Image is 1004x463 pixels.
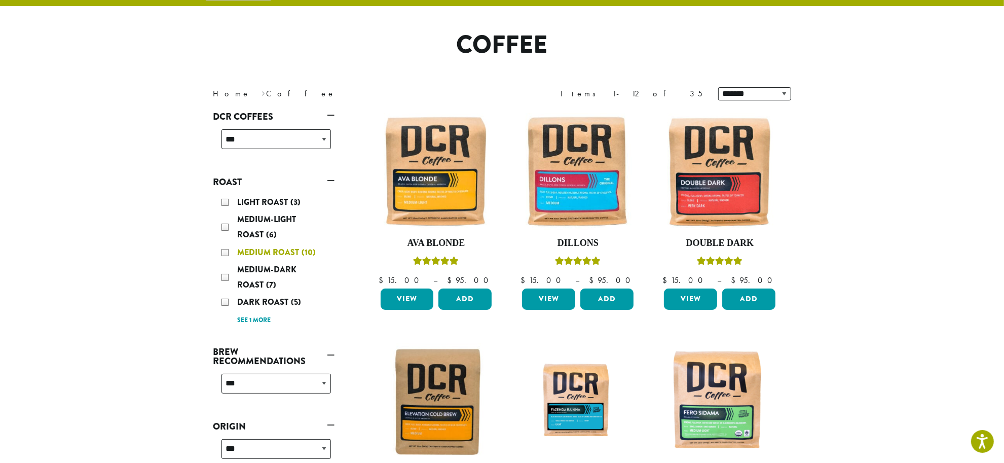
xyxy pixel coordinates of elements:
a: Roast [213,173,335,191]
span: $ [447,275,456,286]
h1: Coffee [206,30,799,60]
span: (7) [267,279,277,291]
a: DillonsRated 5.00 out of 5 [519,113,636,284]
a: See 1 more [238,315,271,326]
bdi: 15.00 [520,275,566,286]
bdi: 95.00 [731,275,777,286]
span: (6) [267,229,277,240]
span: › [262,84,265,100]
div: Roast [213,191,335,331]
h4: Dillons [519,238,636,249]
div: Rated 4.50 out of 5 [697,255,742,270]
span: – [575,275,579,286]
a: Home [213,88,251,99]
div: Rated 5.00 out of 5 [413,255,459,270]
img: Elevation-Cold-Brew-300x300.jpg [378,343,494,460]
bdi: 95.00 [447,275,493,286]
a: Double DarkRated 4.50 out of 5 [661,113,778,284]
bdi: 15.00 [662,275,708,286]
button: Add [722,289,775,310]
span: $ [379,275,387,286]
span: Medium-Light Roast [238,213,296,240]
div: Rated 5.00 out of 5 [555,255,601,270]
div: DCR Coffees [213,125,335,161]
div: Brew Recommendations [213,370,335,406]
span: $ [520,275,529,286]
span: $ [731,275,739,286]
a: Origin [213,418,335,435]
span: Medium-Dark Roast [238,264,297,291]
bdi: 95.00 [589,275,635,286]
a: View [664,289,717,310]
span: $ [589,275,598,286]
span: (5) [291,296,302,308]
span: – [433,275,437,286]
span: (10) [302,246,316,258]
span: Light Roast [238,196,291,208]
img: Double-Dark-12oz-300x300.jpg [661,113,778,230]
h4: Double Dark [661,238,778,249]
a: Ava BlondeRated 5.00 out of 5 [378,113,495,284]
button: Add [580,289,634,310]
nav: Breadcrumb [213,88,487,100]
div: Items 1-12 of 35 [561,88,703,100]
img: Fazenda-Rainha_12oz_Mockup.jpg [519,358,636,445]
img: Dillons-12oz-300x300.jpg [519,113,636,230]
bdi: 15.00 [379,275,424,286]
span: $ [662,275,671,286]
a: View [381,289,434,310]
span: (3) [291,196,301,208]
span: Dark Roast [238,296,291,308]
img: DCR-Fero-Sidama-Coffee-Bag-2019-300x300.png [661,343,778,460]
span: – [717,275,721,286]
h4: Ava Blonde [378,238,495,249]
button: Add [438,289,492,310]
a: View [522,289,575,310]
a: Brew Recommendations [213,343,335,370]
img: Ava-Blonde-12oz-1-300x300.jpg [378,113,494,230]
span: Medium Roast [238,246,302,258]
a: DCR Coffees [213,108,335,125]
